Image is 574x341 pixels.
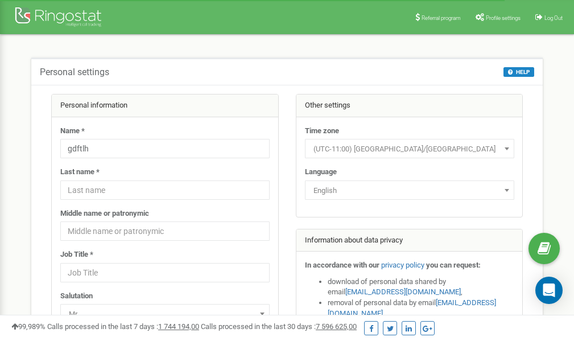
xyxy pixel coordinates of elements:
span: Calls processed in the last 7 days : [47,322,199,331]
div: Open Intercom Messenger [535,277,563,304]
a: [EMAIL_ADDRESS][DOMAIN_NAME] [345,287,461,296]
h5: Personal settings [40,67,109,77]
u: 1 744 194,00 [158,322,199,331]
button: HELP [503,67,534,77]
input: Last name [60,180,270,200]
span: (UTC-11:00) Pacific/Midway [309,141,510,157]
span: Log Out [544,15,563,21]
input: Job Title [60,263,270,282]
input: Name [60,139,270,158]
u: 7 596 625,00 [316,322,357,331]
label: Name * [60,126,85,137]
span: Calls processed in the last 30 days : [201,322,357,331]
span: English [305,180,514,200]
li: download of personal data shared by email , [328,277,514,298]
label: Language [305,167,337,178]
label: Last name * [60,167,100,178]
li: removal of personal data by email , [328,298,514,319]
div: Other settings [296,95,523,117]
label: Time zone [305,126,339,137]
span: English [309,183,510,199]
span: Mr. [64,306,266,322]
strong: In accordance with our [305,261,379,269]
span: Referral program [422,15,461,21]
label: Salutation [60,291,93,302]
label: Job Title * [60,249,93,260]
label: Middle name or patronymic [60,208,149,219]
strong: you can request: [426,261,481,269]
input: Middle name or patronymic [60,221,270,241]
span: Mr. [60,304,270,323]
span: Profile settings [486,15,521,21]
div: Personal information [52,95,278,117]
div: Information about data privacy [296,229,523,252]
span: 99,989% [11,322,46,331]
a: privacy policy [381,261,424,269]
span: (UTC-11:00) Pacific/Midway [305,139,514,158]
